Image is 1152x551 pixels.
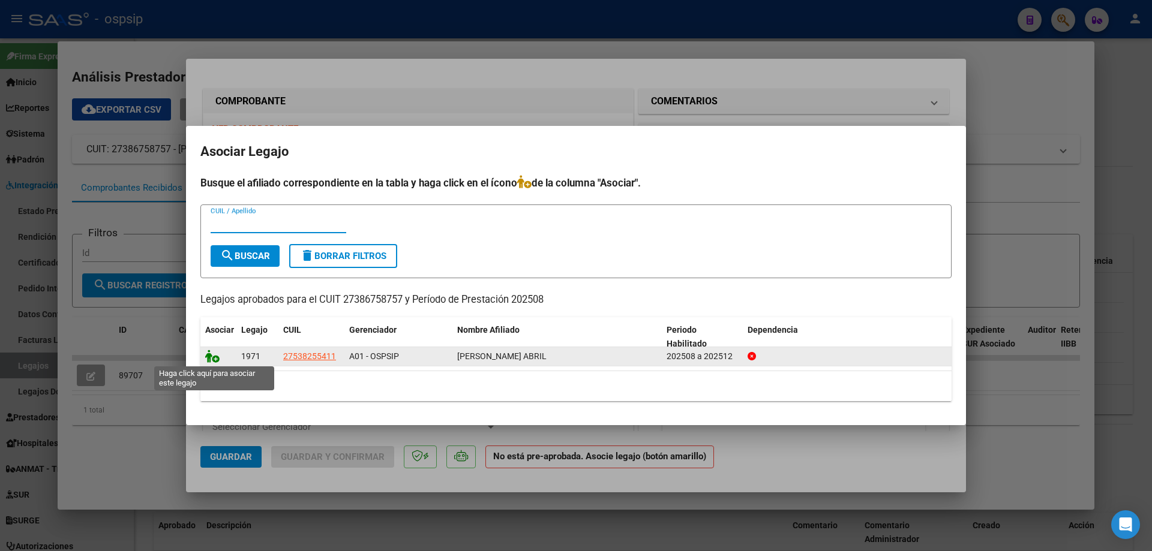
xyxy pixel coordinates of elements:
datatable-header-cell: Nombre Afiliado [452,317,662,357]
datatable-header-cell: Legajo [236,317,278,357]
h4: Busque el afiliado correspondiente en la tabla y haga click en el ícono de la columna "Asociar". [200,175,952,191]
span: A01 - OSPSIP [349,351,399,361]
span: 27538255411 [283,351,336,361]
span: Periodo Habilitado [667,325,707,348]
mat-icon: delete [300,248,314,263]
span: Asociar [205,325,234,335]
span: Gerenciador [349,325,397,335]
span: 1971 [241,351,260,361]
span: Dependencia [748,325,798,335]
datatable-header-cell: Periodo Habilitado [662,317,743,357]
div: 202508 a 202512 [667,350,738,363]
datatable-header-cell: CUIL [278,317,344,357]
mat-icon: search [220,248,235,263]
h2: Asociar Legajo [200,140,952,163]
datatable-header-cell: Asociar [200,317,236,357]
button: Buscar [211,245,280,267]
datatable-header-cell: Dependencia [743,317,952,357]
span: CUIL [283,325,301,335]
button: Borrar Filtros [289,244,397,268]
span: Buscar [220,251,270,261]
span: NARVAEZ PIÑONES MORENA ABRIL [457,351,547,361]
span: Legajo [241,325,268,335]
p: Legajos aprobados para el CUIT 27386758757 y Período de Prestación 202508 [200,293,952,308]
div: 1 registros [200,371,952,401]
div: Open Intercom Messenger [1111,510,1140,539]
datatable-header-cell: Gerenciador [344,317,452,357]
span: Borrar Filtros [300,251,386,261]
span: Nombre Afiliado [457,325,520,335]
